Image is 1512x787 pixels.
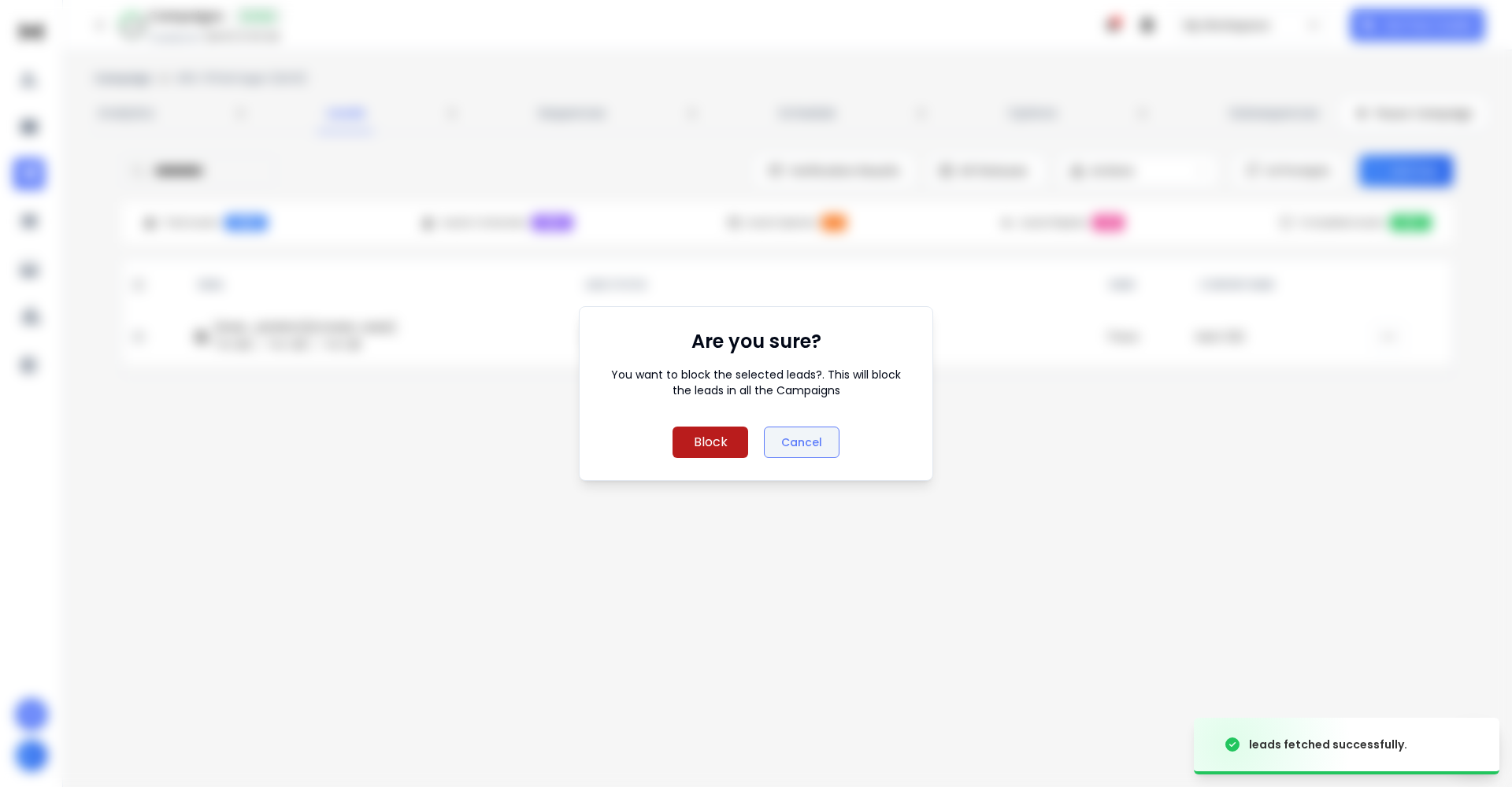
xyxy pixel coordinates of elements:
button: Cancel [764,427,839,458]
h1: Are you sure? [691,329,821,354]
div: leads fetched successfully. [1249,737,1407,752]
p: You want to block the selected leads?. This will block the leads in all the Campaigns [602,367,910,398]
button: Block [673,427,748,458]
